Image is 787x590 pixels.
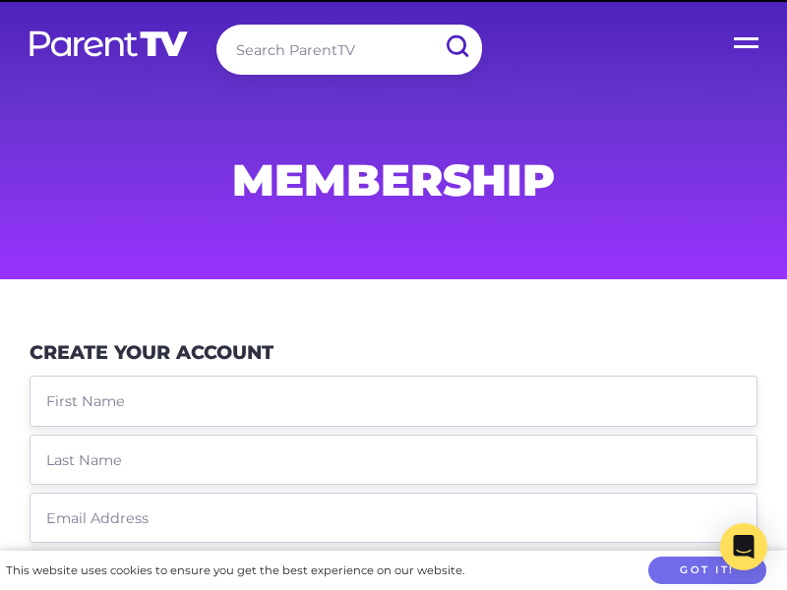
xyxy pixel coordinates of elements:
[30,376,757,426] input: First Name
[6,560,464,581] div: This website uses cookies to ensure you get the best experience on our website.
[431,25,482,69] input: Submit
[30,341,273,364] h3: Create Your Account
[720,523,767,570] div: Open Intercom Messenger
[648,557,766,585] button: Got it!
[30,493,757,543] input: Email Address
[30,160,757,200] h1: Membership
[30,435,757,485] input: Last Name
[216,25,482,75] input: Search ParentTV
[28,29,190,58] img: parenttv-logo-white.4c85aaf.svg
